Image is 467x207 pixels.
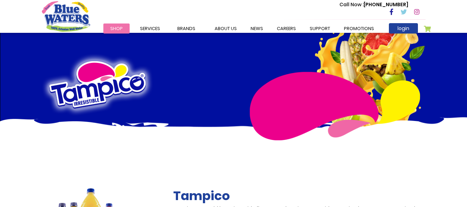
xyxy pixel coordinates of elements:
a: store logo [42,1,90,31]
span: Call Now : [339,1,364,8]
a: careers [270,23,303,34]
span: Services [140,25,160,32]
a: login [389,23,418,34]
a: support [303,23,337,34]
a: Promotions [337,23,381,34]
p: [PHONE_NUMBER] [339,1,408,8]
span: Shop [110,25,123,32]
span: Brands [177,25,195,32]
h2: Tampico [173,188,426,203]
a: News [244,23,270,34]
a: about us [208,23,244,34]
